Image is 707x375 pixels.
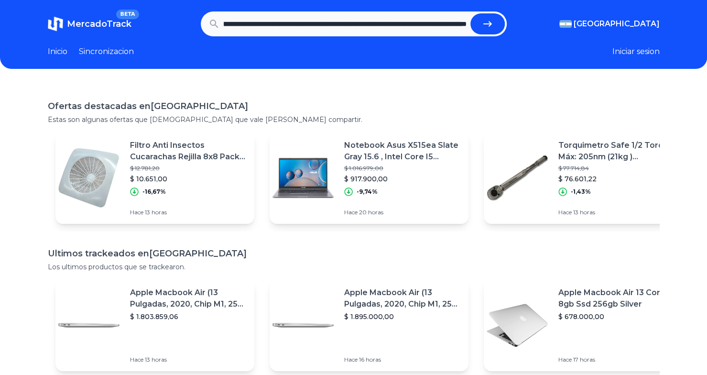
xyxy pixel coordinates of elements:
a: Featured imageTorquimetro Safe 1/2 Torque Máx: 205nm (21kg ) [GEOGRAPHIC_DATA] 45cm$ 77.714,84$ 7... [484,132,683,224]
p: Hace 16 horas [344,356,461,364]
p: Hace 13 horas [130,209,247,216]
p: Notebook Asus X515ea Slate Gray 15.6 , Intel Core I5 1135g7 8gb De Ram 256gb Ssd, Intel Iris Xe G... [344,140,461,163]
p: $ 1.803.859,06 [130,312,247,321]
img: Featured image [270,144,337,211]
p: Los ultimos productos que se trackearon. [48,262,660,272]
img: Argentina [559,20,572,28]
img: MercadoTrack [48,16,63,32]
p: Apple Macbook Air (13 Pulgadas, 2020, Chip M1, 256 Gb De Ssd, 8 Gb De Ram) - Plata [130,287,247,310]
img: Featured image [55,292,122,359]
img: Featured image [484,144,551,211]
a: Featured imageNotebook Asus X515ea Slate Gray 15.6 , Intel Core I5 1135g7 8gb De Ram 256gb Ssd, I... [270,132,468,224]
p: $ 76.601,22 [558,174,675,184]
span: [GEOGRAPHIC_DATA] [574,18,660,30]
p: Hace 13 horas [558,209,675,216]
h1: Ultimos trackeados en [GEOGRAPHIC_DATA] [48,247,660,260]
a: Inicio [48,46,67,57]
button: [GEOGRAPHIC_DATA] [559,18,660,30]
p: Hace 13 horas [130,356,247,364]
p: $ 678.000,00 [558,312,675,321]
p: Apple Macbook Air 13 Core I5 8gb Ssd 256gb Silver [558,287,675,310]
button: Iniciar sesion [612,46,660,57]
span: MercadoTrack [67,19,131,29]
a: Sincronizacion [79,46,134,57]
a: MercadoTrackBETA [48,16,131,32]
p: Torquimetro Safe 1/2 Torque Máx: 205nm (21kg ) [GEOGRAPHIC_DATA] 45cm [558,140,675,163]
img: Featured image [484,292,551,359]
p: $ 10.651,00 [130,174,247,184]
img: Featured image [270,292,337,359]
p: Hace 20 horas [344,209,461,216]
a: Featured imageApple Macbook Air (13 Pulgadas, 2020, Chip M1, 256 Gb De Ssd, 8 Gb De Ram) - Plata$... [55,279,254,371]
img: Featured image [55,144,122,211]
span: BETA [116,10,139,19]
p: -16,67% [142,188,166,196]
p: Hace 17 horas [558,356,675,364]
a: Featured imageFiltro Anti Insectos Cucarachas Rejilla 8x8 Pack X10 Unid$ 12.781,20$ 10.651,00-16,... [55,132,254,224]
p: $ 1.895.000,00 [344,312,461,321]
p: -1,43% [571,188,591,196]
a: Featured imageApple Macbook Air 13 Core I5 8gb Ssd 256gb Silver$ 678.000,00Hace 17 horas [484,279,683,371]
p: $ 12.781,20 [130,165,247,172]
h1: Ofertas destacadas en [GEOGRAPHIC_DATA] [48,99,660,113]
p: Filtro Anti Insectos Cucarachas Rejilla 8x8 Pack X10 Unid [130,140,247,163]
p: $ 1.016.979,00 [344,165,461,172]
p: -9,74% [357,188,378,196]
p: Apple Macbook Air (13 Pulgadas, 2020, Chip M1, 256 Gb De Ssd, 8 Gb De Ram) - Plata [344,287,461,310]
p: $ 77.714,84 [558,165,675,172]
p: Estas son algunas ofertas que [DEMOGRAPHIC_DATA] que vale [PERSON_NAME] compartir. [48,115,660,124]
a: Featured imageApple Macbook Air (13 Pulgadas, 2020, Chip M1, 256 Gb De Ssd, 8 Gb De Ram) - Plata$... [270,279,468,371]
p: $ 917.900,00 [344,174,461,184]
